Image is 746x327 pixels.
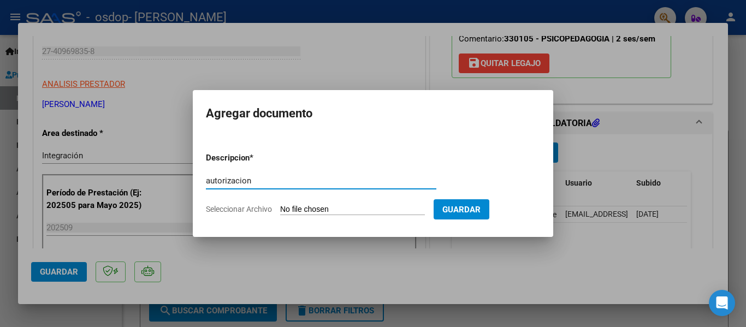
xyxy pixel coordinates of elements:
div: Open Intercom Messenger [709,290,735,316]
p: Descripcion [206,152,306,164]
span: Seleccionar Archivo [206,205,272,213]
button: Guardar [434,199,489,219]
h2: Agregar documento [206,103,540,124]
span: Guardar [442,205,481,215]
